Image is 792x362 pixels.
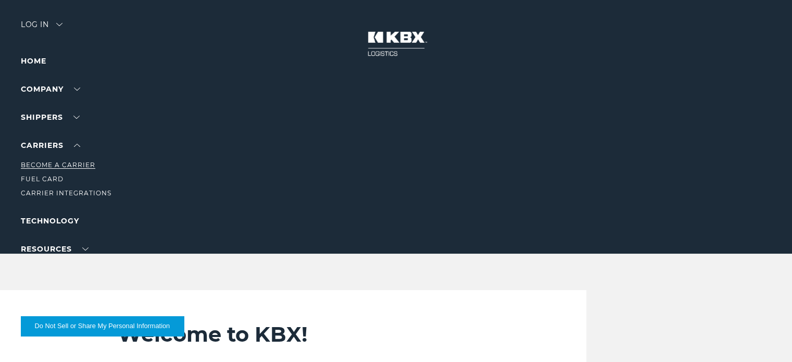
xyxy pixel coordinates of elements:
a: Home [21,56,46,66]
a: Technology [21,216,79,226]
a: Company [21,84,80,94]
img: arrow [56,23,62,26]
div: Log in [21,21,62,36]
a: Carrier Integrations [21,189,111,197]
iframe: Chat Widget [740,312,792,362]
a: RESOURCES [21,244,89,254]
a: Fuel Card [21,175,64,183]
img: kbx logo [357,21,435,67]
a: SHIPPERS [21,113,80,122]
a: Carriers [21,141,80,150]
h2: Welcome to KBX! [118,321,545,347]
a: Become a Carrier [21,161,95,169]
button: Do Not Sell or Share My Personal Information [21,316,184,336]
